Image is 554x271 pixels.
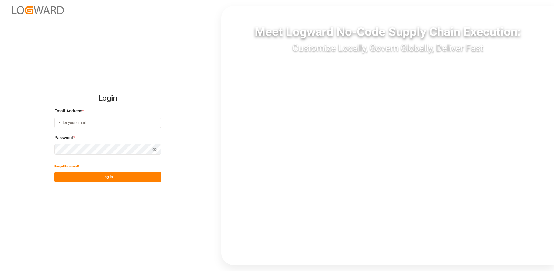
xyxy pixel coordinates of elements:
[54,135,73,141] span: Password
[54,108,82,114] span: Email Address
[54,89,161,108] h2: Login
[221,23,554,41] div: Meet Logward No-Code Supply Chain Execution:
[221,41,554,55] div: Customize Locally, Govern Globally, Deliver Fast
[54,161,79,172] button: Forgot Password?
[54,118,161,128] input: Enter your email
[12,6,64,14] img: Logward_new_orange.png
[54,172,161,182] button: Log In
